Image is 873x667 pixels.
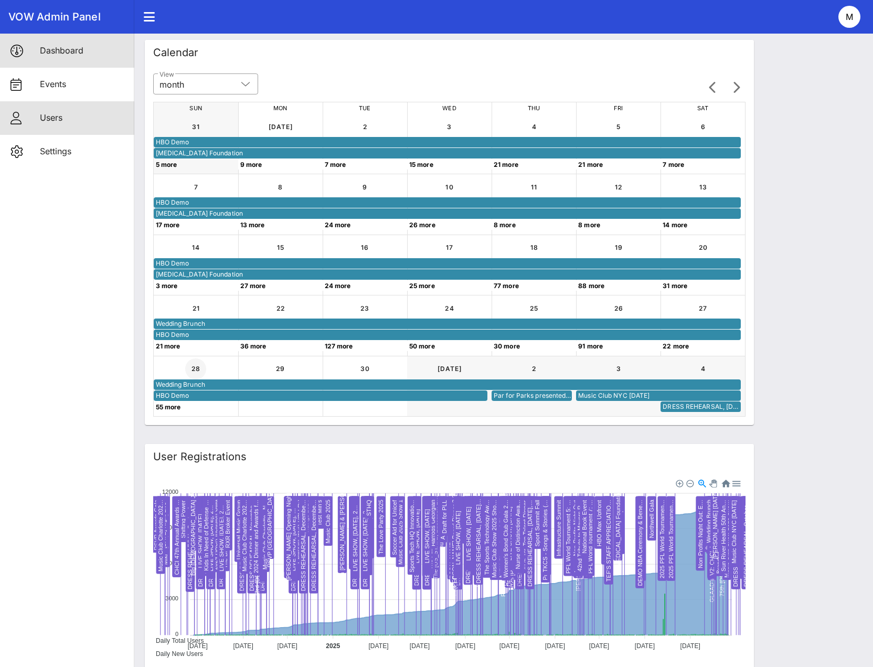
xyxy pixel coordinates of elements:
div: Sun [154,102,239,114]
span: HBO Demo [156,390,488,401]
span: 10 [439,183,460,191]
button: 15 [270,237,291,258]
span: [MEDICAL_DATA] Foundation [156,148,741,158]
span: 2 [354,123,375,131]
button: 6 [693,116,714,137]
div: 24 more [323,280,407,291]
span: HBO Demo [156,330,741,340]
span: 13 [693,183,714,191]
span: [DATE] [437,365,462,373]
span: HBO Demo [156,258,741,269]
button: 4 [524,116,545,137]
tspan: 2025 [326,642,340,650]
div: 88 more [576,280,661,291]
span: HBO Demo [156,197,741,208]
span: 25 [524,304,545,312]
div: Calendar [153,45,198,60]
tspan: 9000 [165,524,178,531]
span: 30 [354,365,375,373]
button: 2 [354,116,375,137]
span: 2 [524,365,545,373]
button: 17 [439,237,460,258]
div: 21 more [154,341,238,351]
span: 26 [608,304,629,312]
button: 20 [693,237,714,258]
div: 21 more [492,159,576,170]
div: 30 more [492,341,576,351]
tspan: [DATE] [187,642,207,650]
button: 4 [693,358,714,379]
tspan: 3000 [165,595,178,601]
tspan: 0 [175,631,178,637]
button: 31 [185,116,206,137]
div: Mon [238,102,323,114]
button: 24 [439,298,460,319]
span: 12 [608,183,629,191]
div: Selection Zoom [697,479,706,488]
span: 28 [185,365,206,373]
div: User Registrations [153,449,247,464]
div: 13 more [238,219,323,230]
button: 9 [354,176,375,197]
button: 11 [524,176,545,197]
div: 7 more [323,159,407,170]
span: 17 [439,243,460,251]
div: 21 more [576,159,661,170]
div: Tue [323,102,408,114]
div: 9 more [238,159,323,170]
span: DRESS REHEARSAL, [DATE] [663,401,741,412]
span: 4 [524,123,545,131]
div: 27 more [238,280,323,291]
div: Users [40,113,126,123]
label: View [159,70,174,78]
tspan: [DATE] [368,642,388,650]
div: month [159,80,184,89]
div: 127 more [323,341,407,351]
div: Wed [407,102,492,114]
button: 23 [354,298,375,319]
button: 2 [524,358,545,379]
button: 12 [608,176,629,197]
div: Sat [661,102,746,114]
button: 10 [439,176,460,197]
div: 7 more [661,159,745,170]
tspan: 12000 [162,489,178,495]
span: 3 [439,123,460,131]
button: 13 [693,176,714,197]
button: 7 [185,176,206,197]
span: HBO Demo [156,137,741,147]
button: 25 [524,298,545,319]
button: 14 [185,237,206,258]
span: 27 [693,304,714,312]
div: 77 more [492,280,576,291]
div: 25 more [407,280,492,291]
span: 18 [524,243,545,251]
tspan: [DATE] [545,642,565,650]
button: 26 [608,298,629,319]
span: 14 [185,243,206,251]
div: Menu [731,479,740,488]
span: Daily Total Users [148,637,204,644]
div: Settings [40,146,126,156]
span: 31 [185,123,206,131]
button: 18 [524,237,545,258]
span: [DATE] [268,123,293,131]
span: 7 [185,183,206,191]
button: [DATE] [270,116,291,137]
button: 19 [608,237,629,258]
button: 5 [608,116,629,137]
tspan: [DATE] [634,642,654,650]
div: 8 more [492,219,576,230]
button: 3 [608,358,629,379]
div: Events [40,79,126,89]
div: Zoom In [675,479,683,486]
div: 5 more [154,159,238,170]
tspan: [DATE] [277,642,297,650]
tspan: [DATE] [499,642,519,650]
tspan: [DATE] [680,642,700,650]
span: 4 [693,365,714,373]
span: 24 [439,304,460,312]
div: 22 more [661,341,745,351]
button: 22 [270,298,291,319]
button: 28 [185,358,206,379]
